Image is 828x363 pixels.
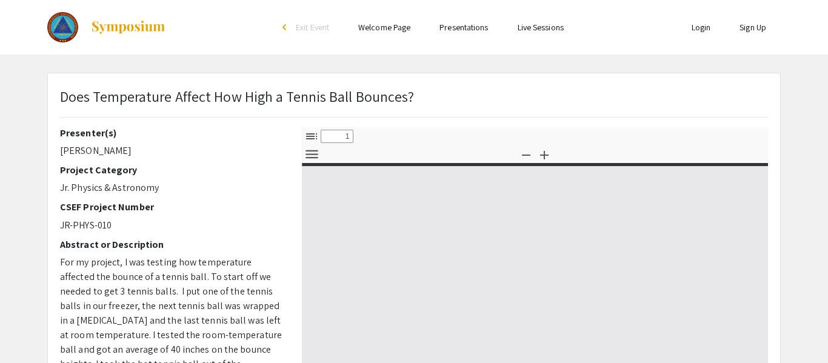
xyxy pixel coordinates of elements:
span: Exit Event [296,22,329,33]
button: Zoom In [534,145,555,163]
a: Presentations [439,22,488,33]
p: Does Temperature Affect How High a Tennis Ball Bounces? [60,85,415,107]
img: Symposium by ForagerOne [90,20,166,35]
h2: CSEF Project Number [60,201,284,213]
p: Jr. Physics & Astronomy [60,181,284,195]
a: The 2023 Colorado Science & Engineering Fair [47,12,166,42]
h2: Abstract or Description [60,239,284,250]
a: Login [692,22,711,33]
div: arrow_back_ios [282,24,290,31]
button: Toggle Sidebar [301,127,322,145]
h2: Presenter(s) [60,127,284,139]
a: Sign Up [740,22,766,33]
img: The 2023 Colorado Science & Engineering Fair [47,12,78,42]
p: JR-PHYS-010 [60,218,284,233]
h2: Project Category [60,164,284,176]
input: Page [321,130,353,143]
a: Welcome Page [358,22,410,33]
button: Tools [301,145,322,163]
button: Zoom Out [516,145,536,163]
p: [PERSON_NAME] [60,144,284,158]
a: Live Sessions [518,22,564,33]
